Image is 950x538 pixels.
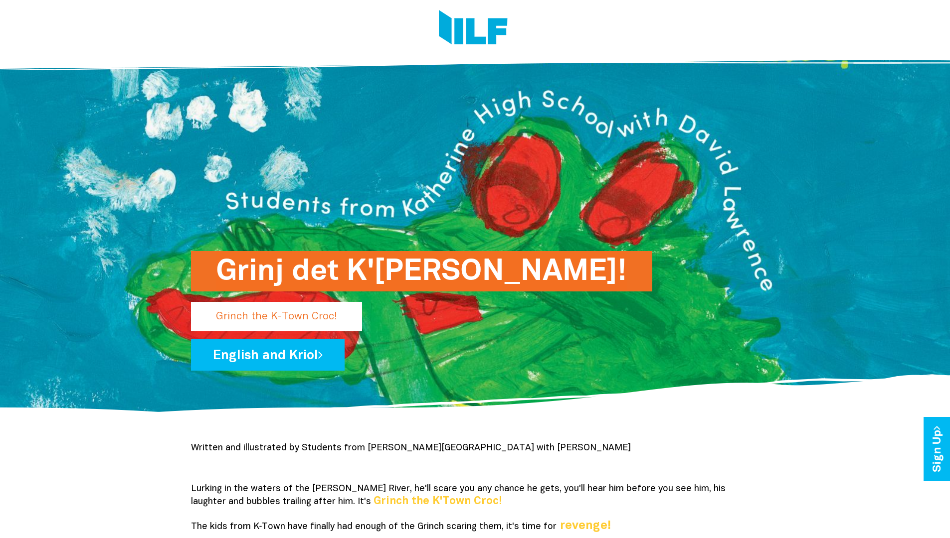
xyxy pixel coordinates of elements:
p: Grinch the K-Town Croc! [191,302,362,331]
a: English and Kriol [191,339,345,371]
h1: Grinj det K'[PERSON_NAME]! [216,251,627,291]
b: Grinch the K'Town Croc! [374,496,502,506]
a: Grinj det K'[PERSON_NAME]! [191,307,602,316]
b: revenge! [560,521,611,532]
span: Written and illustrated by Students from [PERSON_NAME][GEOGRAPHIC_DATA] with [PERSON_NAME] [191,444,631,452]
span: Lurking in the waters of the [PERSON_NAME] River, he'll scare you any chance he gets, you'll hear... [191,485,726,506]
img: Logo [439,10,508,47]
span: The kids from K‑Town have finally had enough of the Grinch scaring them, it's time for [191,523,557,531]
